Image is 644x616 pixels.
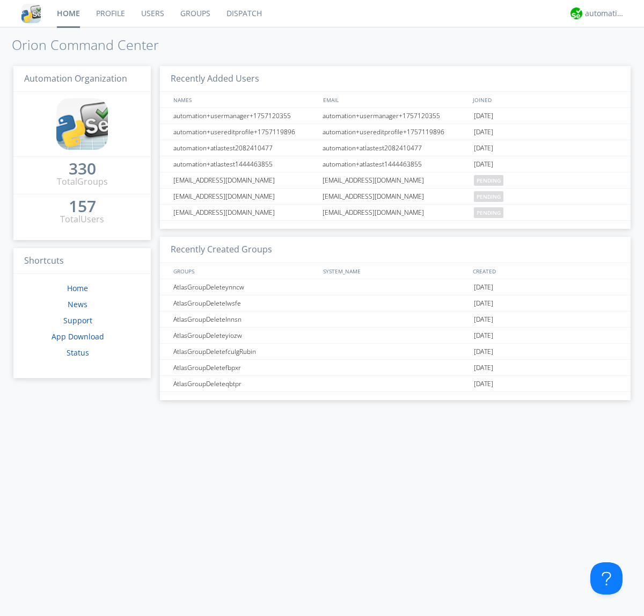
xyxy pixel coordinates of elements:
[67,347,89,358] a: Status
[171,263,318,279] div: GROUPS
[13,248,151,274] h3: Shortcuts
[474,108,493,124] span: [DATE]
[171,124,319,140] div: automation+usereditprofile+1757119896
[470,92,620,107] div: JOINED
[474,191,503,202] span: pending
[320,205,471,220] div: [EMAIL_ADDRESS][DOMAIN_NAME]
[474,140,493,156] span: [DATE]
[171,108,319,124] div: automation+usermanager+1757120355
[474,376,493,392] span: [DATE]
[63,315,92,325] a: Support
[320,124,471,140] div: automation+usereditprofile+1757119896
[69,201,96,212] div: 157
[474,175,503,186] span: pending
[160,360,631,376] a: AtlasGroupDeletefbpxr[DATE]
[68,299,87,309] a: News
[160,237,631,263] h3: Recently Created Groups
[320,189,471,204] div: [EMAIL_ADDRESS][DOMAIN_NAME]
[171,328,319,343] div: AtlasGroupDeleteyiozw
[320,172,471,188] div: [EMAIL_ADDRESS][DOMAIN_NAME]
[320,92,470,107] div: EMAIL
[21,4,41,23] img: cddb5a64eb264b2086981ab96f4c1ba7
[160,66,631,92] h3: Recently Added Users
[57,176,108,188] div: Total Groups
[474,328,493,344] span: [DATE]
[320,263,470,279] div: SYSTEM_NAME
[69,201,96,213] a: 157
[474,360,493,376] span: [DATE]
[160,328,631,344] a: AtlasGroupDeleteyiozw[DATE]
[320,108,471,124] div: automation+usermanager+1757120355
[69,163,96,174] div: 330
[56,98,108,150] img: cddb5a64eb264b2086981ab96f4c1ba7
[160,295,631,311] a: AtlasGroupDeletelwsfe[DATE]
[474,156,493,172] span: [DATE]
[171,295,319,311] div: AtlasGroupDeletelwsfe
[171,205,319,220] div: [EMAIL_ADDRESS][DOMAIN_NAME]
[171,311,319,327] div: AtlasGroupDeletelnnsn
[474,207,503,218] span: pending
[24,73,127,84] span: Automation Organization
[67,283,88,293] a: Home
[160,172,631,189] a: [EMAIL_ADDRESS][DOMAIN_NAME][EMAIL_ADDRESS][DOMAIN_NAME]pending
[52,331,104,342] a: App Download
[474,311,493,328] span: [DATE]
[320,140,471,156] div: automation+atlastest2082410477
[171,279,319,295] div: AtlasGroupDeleteynncw
[160,124,631,140] a: automation+usereditprofile+1757119896automation+usereditprofile+1757119896[DATE]
[171,344,319,359] div: AtlasGroupDeletefculgRubin
[160,108,631,124] a: automation+usermanager+1757120355automation+usermanager+1757120355[DATE]
[160,156,631,172] a: automation+atlastest1444463855automation+atlastest1444463855[DATE]
[160,140,631,156] a: automation+atlastest2082410477automation+atlastest2082410477[DATE]
[160,376,631,392] a: AtlasGroupDeleteqbtpr[DATE]
[60,213,104,226] div: Total Users
[171,156,319,172] div: automation+atlastest1444463855
[69,163,96,176] a: 330
[474,279,493,295] span: [DATE]
[585,8,625,19] div: automation+atlas
[474,124,493,140] span: [DATE]
[171,172,319,188] div: [EMAIL_ADDRESS][DOMAIN_NAME]
[474,344,493,360] span: [DATE]
[160,189,631,205] a: [EMAIL_ADDRESS][DOMAIN_NAME][EMAIL_ADDRESS][DOMAIN_NAME]pending
[590,562,623,595] iframe: Toggle Customer Support
[171,189,319,204] div: [EMAIL_ADDRESS][DOMAIN_NAME]
[470,263,620,279] div: CREATED
[160,205,631,221] a: [EMAIL_ADDRESS][DOMAIN_NAME][EMAIL_ADDRESS][DOMAIN_NAME]pending
[171,376,319,392] div: AtlasGroupDeleteqbtpr
[160,311,631,328] a: AtlasGroupDeletelnnsn[DATE]
[320,156,471,172] div: automation+atlastest1444463855
[160,344,631,360] a: AtlasGroupDeletefculgRubin[DATE]
[474,295,493,311] span: [DATE]
[171,140,319,156] div: automation+atlastest2082410477
[171,92,318,107] div: NAMES
[570,8,582,19] img: d2d01cd9b4174d08988066c6d424eccd
[160,279,631,295] a: AtlasGroupDeleteynncw[DATE]
[171,360,319,375] div: AtlasGroupDeletefbpxr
